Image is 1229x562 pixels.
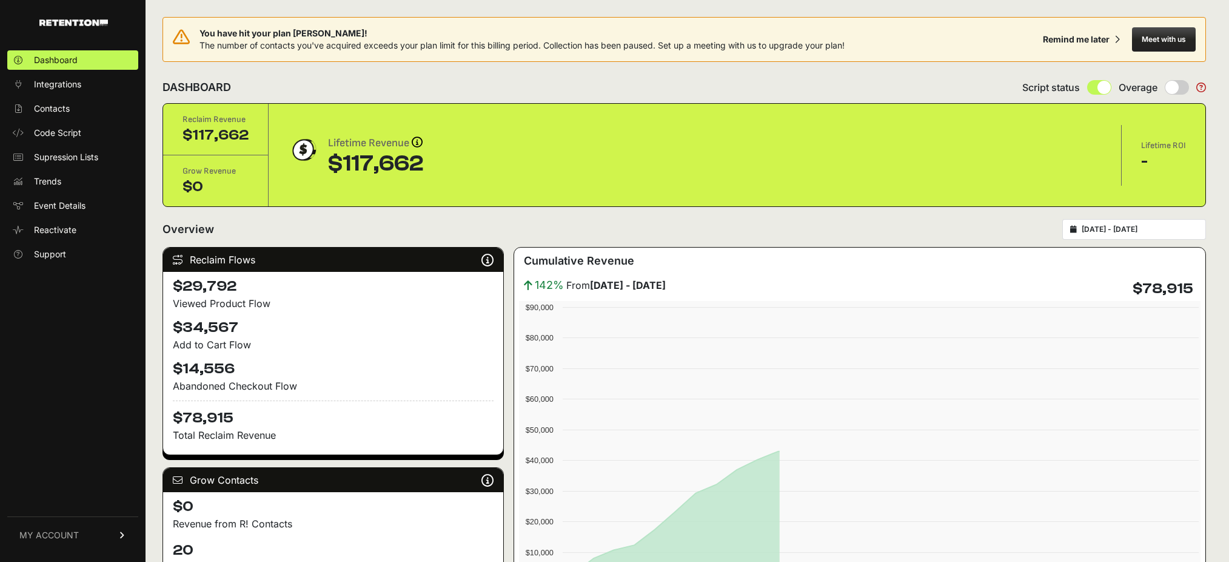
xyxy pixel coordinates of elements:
h2: DASHBOARD [162,79,231,96]
button: Meet with us [1132,27,1196,52]
text: $90,000 [526,303,554,312]
a: Integrations [7,75,138,94]
h3: Cumulative Revenue [524,252,634,269]
span: MY ACCOUNT [19,529,79,541]
a: MY ACCOUNT [7,516,138,554]
a: Dashboard [7,50,138,70]
span: Contacts [34,103,70,115]
text: $10,000 [526,548,554,557]
div: - [1141,152,1186,171]
h4: $78,915 [1133,279,1193,299]
text: $30,000 [526,487,554,496]
span: Code Script [34,127,81,139]
text: $70,000 [526,364,554,373]
img: dollar-coin-05c43ed7efb7bc0c12610022525b4bbbb207c7efeef5aecc26f025e68dcafac9.png [288,135,318,165]
a: Event Details [7,196,138,215]
span: Support [34,248,66,260]
a: Code Script [7,123,138,143]
span: 142% [535,277,564,294]
span: Integrations [34,78,81,90]
div: Abandoned Checkout Flow [173,379,494,393]
button: Remind me later [1038,29,1125,50]
span: The number of contacts you've acquired exceeds your plan limit for this billing period. Collectio... [199,40,845,50]
div: Viewed Product Flow [173,296,494,311]
a: Trends [7,172,138,191]
h4: $0 [173,497,494,516]
span: Reactivate [34,224,76,236]
strong: [DATE] - [DATE] [590,279,666,291]
text: $20,000 [526,517,554,526]
h4: 20 [173,541,494,560]
h4: $78,915 [173,401,494,428]
img: Retention.com [39,19,108,26]
p: Total Reclaim Revenue [173,428,494,442]
span: You have hit your plan [PERSON_NAME]! [199,27,845,39]
div: Lifetime ROI [1141,140,1186,152]
h2: Overview [162,221,214,238]
span: Event Details [34,200,85,212]
text: $60,000 [526,394,554,404]
span: Trends [34,175,61,188]
div: Reclaim Revenue [183,113,249,126]
div: $117,662 [328,152,423,176]
h4: $34,567 [173,318,494,337]
text: $50,000 [526,425,554,435]
div: Remind me later [1043,33,1110,46]
span: Dashboard [34,54,78,66]
div: $0 [183,177,249,197]
a: Reactivate [7,220,138,240]
div: $117,662 [183,126,249,145]
a: Supression Lists [7,147,138,167]
p: Revenue from R! Contacts [173,516,494,531]
div: Reclaim Flows [163,248,503,272]
text: $40,000 [526,456,554,465]
a: Contacts [7,99,138,118]
h4: $14,556 [173,359,494,379]
span: Overage [1119,80,1157,95]
div: Grow Revenue [183,165,249,177]
a: Support [7,245,138,264]
span: Script status [1022,80,1080,95]
span: Supression Lists [34,151,98,163]
h4: $29,792 [173,277,494,296]
text: $80,000 [526,333,554,342]
div: Grow Contacts [163,468,503,492]
div: Add to Cart Flow [173,337,494,352]
span: From [566,278,666,293]
div: Lifetime Revenue [328,135,423,152]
